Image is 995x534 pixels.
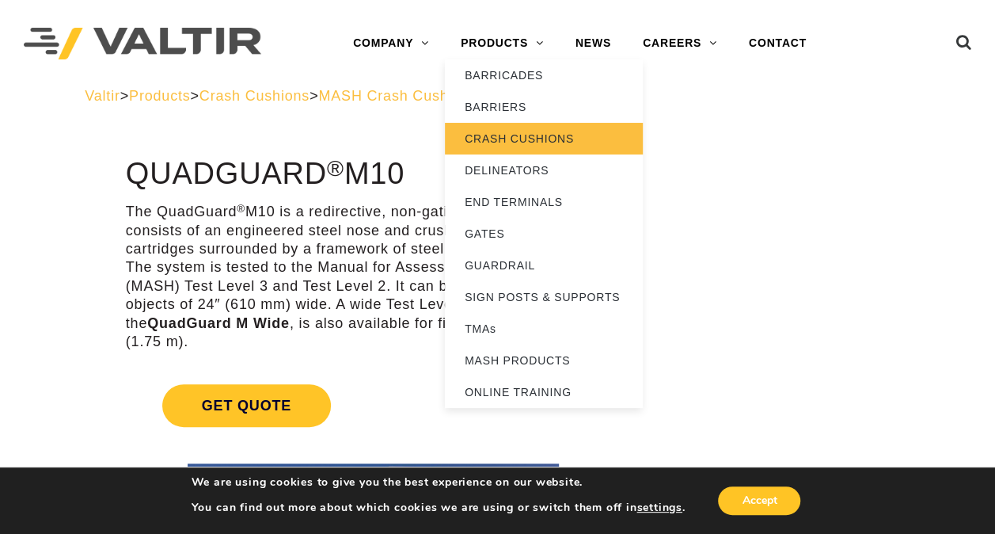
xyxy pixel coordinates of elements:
a: Crash Cushions [199,88,310,104]
strong: QuadGuard M Wide [147,315,290,331]
a: Get Quote [126,365,621,446]
a: BARRICADES [445,59,643,91]
a: COMPANY [337,28,445,59]
sup: ® [237,203,245,215]
p: The QuadGuard M10 is a redirective, non-gating crash cushion that consists of an engineered steel... [126,203,621,351]
a: Valtir [85,88,120,104]
span: Get Quote [162,384,331,427]
a: MASH Crash Cushions [318,88,477,104]
a: DELINEATORS [445,154,643,186]
a: Products [129,88,190,104]
a: ONLINE TRAINING [445,376,643,408]
a: MASH PRODUCTS [445,345,643,376]
a: CONTACT [733,28,822,59]
a: BARRIERS [445,91,643,123]
a: CRASH CUSHIONS [445,123,643,154]
sup: ® [327,155,344,181]
a: NEWS [560,28,627,59]
p: We are using cookies to give you the best experience on our website. [192,475,685,490]
button: Accept [718,486,800,515]
a: GATES [445,218,643,250]
a: TMAs [445,313,643,345]
p: You can find out more about which cookies we are using or switch them off in . [192,501,685,515]
img: Valtir [24,28,261,60]
a: PRODUCTS [445,28,560,59]
button: settings [636,501,682,515]
a: CAREERS [627,28,733,59]
a: GUARDRAIL [445,250,643,281]
a: SIGN POSTS & SUPPORTS [445,281,643,313]
div: > > > > [85,87,910,105]
a: END TERMINALS [445,186,643,218]
h1: QuadGuard M10 [126,158,621,191]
